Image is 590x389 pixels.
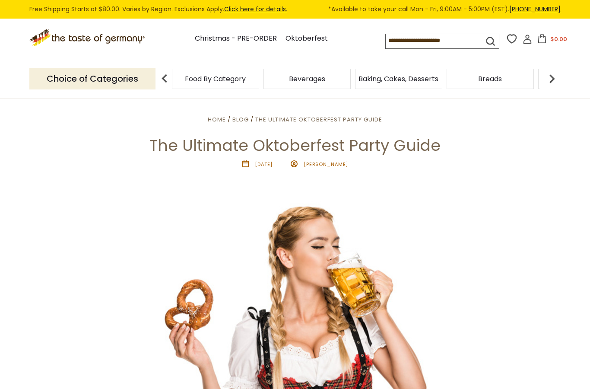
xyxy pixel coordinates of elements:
span: $0.00 [550,35,567,43]
a: Breads [478,76,502,82]
div: Free Shipping Starts at $80.00. Varies by Region. Exclusions Apply. [29,4,561,14]
a: Home [208,115,226,124]
button: $0.00 [534,34,571,47]
a: Food By Category [185,76,246,82]
time: [DATE] [255,161,273,168]
span: [PERSON_NAME] [304,161,349,168]
img: previous arrow [156,70,173,87]
a: The Ultimate Oktoberfest Party Guide [255,115,382,124]
h1: The Ultimate Oktoberfest Party Guide [27,136,563,155]
a: Click here for details. [224,5,287,13]
p: Choice of Categories [29,68,155,89]
img: next arrow [543,70,561,87]
a: Blog [232,115,249,124]
a: Oktoberfest [285,33,328,45]
a: [PHONE_NUMBER] [509,5,561,13]
a: Baking, Cakes, Desserts [358,76,438,82]
a: Beverages [289,76,325,82]
span: *Available to take your call Mon - Fri, 9:00AM - 5:00PM (EST). [328,4,561,14]
a: Christmas - PRE-ORDER [195,33,277,45]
